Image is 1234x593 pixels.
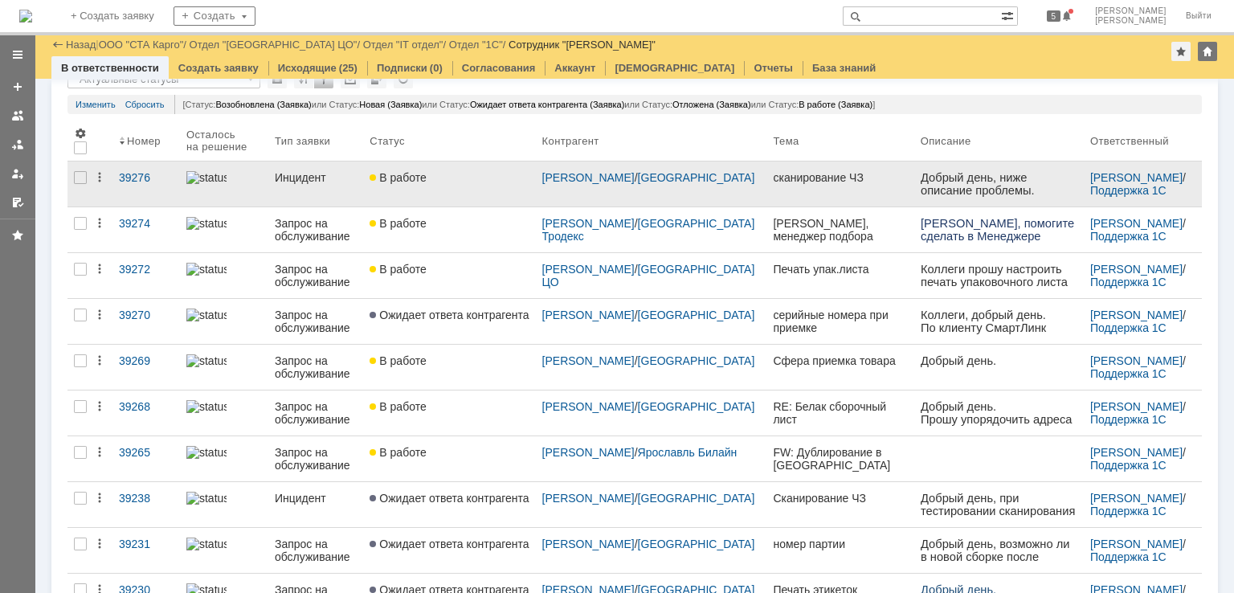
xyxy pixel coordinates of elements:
span: Настройки [74,127,87,140]
div: 39269 [119,354,174,367]
span: [GEOGRAPHIC_DATA] [12,210,135,223]
a: Создать заявку [5,74,31,100]
span: В работе (Заявка) [799,100,872,109]
a: 39238 [112,482,180,527]
a: Ярославль Билайн [638,446,738,459]
a: [GEOGRAPHIC_DATA] Тродекс [542,217,758,243]
span: SO [31,141,48,154]
span: Тип доставки: [6,268,74,279]
li: Удалить подрядчика [32,39,157,51]
span: Раб.[PHONE_NUMBER] (доб.603) [12,249,196,262]
a: Аккаунт [554,62,595,74]
span: ru [129,275,140,288]
th: Тема [766,121,913,162]
div: Сфера приемка товара [773,354,907,367]
a: FW: Дублирование в [GEOGRAPHIC_DATA] [766,436,913,481]
a: Сбросить [125,95,165,114]
a: 39270 [112,299,180,344]
div: RE: Белак сборочный лист [773,400,907,426]
a: ООО "СТА Карго" [99,39,184,51]
div: (0) [430,62,443,74]
a: [PERSON_NAME] [1090,446,1183,459]
a: Запрос на обслуживание [268,253,363,298]
a: [GEOGRAPHIC_DATA] [638,171,755,184]
span: С уважением, [12,168,88,181]
span: www [10,251,35,264]
span: ru [87,482,97,495]
span: Упаковочный лист заказ 2520352 от [DATE] 9:27:36 [6,168,389,185]
div: серийные номера при приемке [773,309,907,334]
a: statusbar-15 (1).png [180,528,268,573]
span: 1 [20,357,27,370]
div: Инцидент [275,492,357,505]
span: SO [35,77,52,90]
div: Запрос на обслуживание [275,263,357,288]
span: Ул. [STREET_ADDRESS] [12,223,149,236]
div: / [542,400,761,413]
a: В ответственности [61,62,159,74]
a: Заявки в моей ответственности [5,132,31,157]
div: 39274 [119,217,174,230]
div: Изменить домашнюю страницу [1198,42,1217,61]
span: @ [54,238,66,251]
span: -кода: [72,80,100,93]
div: | [96,38,98,50]
th: Тип заявки [268,121,363,162]
a: Инцидент [268,482,363,527]
div: / [1090,217,1195,243]
a: Поддержка 1С [1090,230,1167,243]
a: В работе [363,391,535,436]
div: 39268 [119,400,174,413]
div: Сотрудник "[PERSON_NAME]" [509,39,656,51]
img: statusbar-60 (1).png [186,446,227,459]
div: / [1090,354,1195,380]
span: Новая (Заявка) [359,100,422,109]
div: Запрос на обслуживание [275,354,357,380]
span: SO [31,270,48,283]
a: Поддержка 1С [1090,550,1167,563]
span: - [22,220,26,233]
a: Перейти на домашнюю страницу [19,10,32,22]
a: Поддержка 1С [1090,184,1167,197]
span: stacargo [39,251,84,264]
a: Мои заявки [5,161,31,186]
img: statusbar-100 (1).png [186,309,227,321]
th: Статус [363,121,535,162]
span: [PERSON_NAME] по работе с клиентами [12,196,246,209]
span: [PERSON_NAME] [10,142,117,156]
li: Минимальный срок годности везде должен быть 70 [32,51,157,90]
a: В работе [363,162,535,207]
span: При ответе добавьте комментарий выше [16,402,182,413]
a: сканирование ЧЗ [766,162,913,207]
span: . [44,469,47,482]
a: Отдел "[GEOGRAPHIC_DATA] ЦО" [190,39,358,51]
div: Контрагент [542,135,599,147]
div: Сканирование ЧЗ [773,492,907,505]
a: [PERSON_NAME] [542,492,635,505]
div: 39270 [119,309,174,321]
a: Назад [66,39,96,51]
a: Поддержка 1С [1090,276,1167,288]
div: Описание [921,135,971,147]
a: В работе [363,345,535,390]
div: Инцидент [275,171,357,184]
a: Инцидент [268,162,363,207]
div: / [363,39,449,51]
th: Осталось на решение [180,121,268,162]
a: Запрос на обслуживание [268,345,363,390]
div: номер партии [773,538,907,550]
a: Запрос на обслуживание [268,528,363,573]
span: . [126,275,129,288]
span: . [44,238,47,251]
a: База знаний [812,62,876,74]
a: Мои согласования [5,190,31,215]
span: @ [69,275,81,288]
i: @ [107,194,119,207]
span: ООО «СТА Карго» [10,402,112,415]
a: [PERSON_NAME] [542,538,635,550]
span: Руководитель склада [10,388,131,401]
a: [PERSON_NAME] [1090,171,1183,184]
a: [PERSON_NAME], менеджер подбора [766,207,913,252]
a: Согласования [462,62,536,74]
span: № [18,305,30,317]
